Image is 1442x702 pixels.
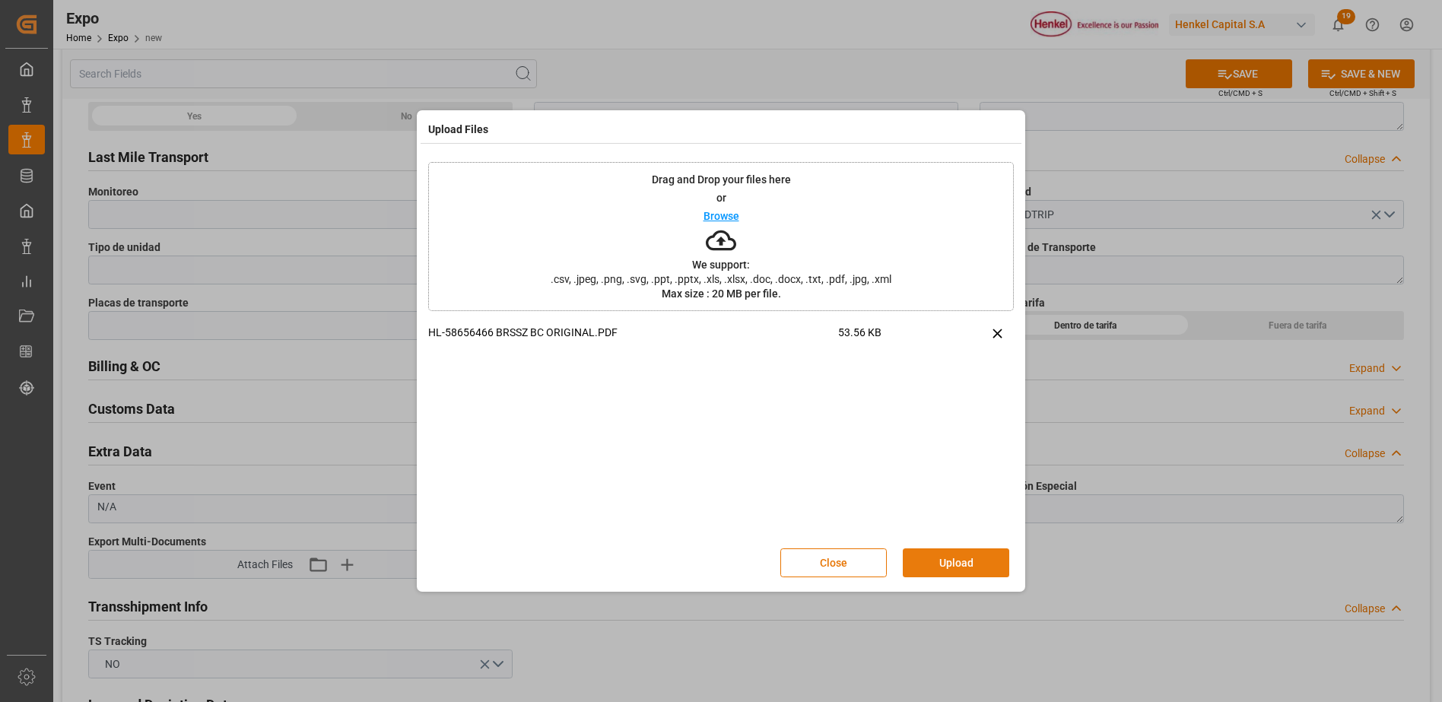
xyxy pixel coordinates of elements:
span: .csv, .jpeg, .png, .svg, .ppt, .pptx, .xls, .xlsx, .doc, .docx, .txt, .pdf, .jpg, .xml [541,274,901,284]
p: Drag and Drop your files here [652,174,791,185]
h4: Upload Files [428,122,488,138]
div: Drag and Drop your files hereorBrowseWe support:.csv, .jpeg, .png, .svg, .ppt, .pptx, .xls, .xlsx... [428,162,1014,311]
p: Browse [704,211,739,221]
p: Max size : 20 MB per file. [662,288,781,299]
p: HL-58656466 BRSSZ BC ORIGINAL.PDF [428,325,838,341]
span: 53.56 KB [838,325,942,351]
button: Upload [903,548,1009,577]
p: or [716,192,726,203]
button: Close [780,548,887,577]
p: We support: [692,259,750,270]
